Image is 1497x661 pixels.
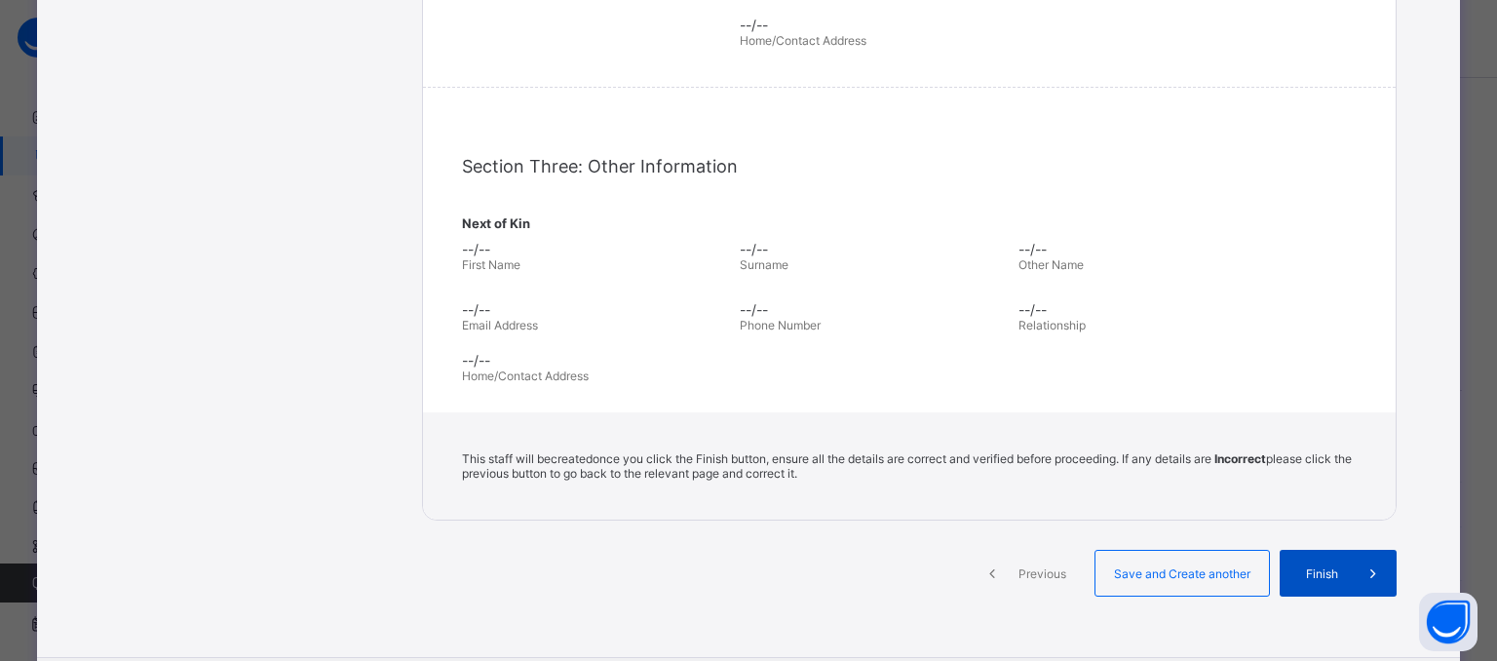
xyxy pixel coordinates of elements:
[462,257,520,272] span: First Name
[1214,451,1266,466] b: Incorrect
[462,352,1357,369] span: --/--
[740,241,1008,257] span: --/--
[462,318,538,332] span: Email Address
[1294,566,1350,581] span: Finish
[1110,566,1254,581] span: Save and Create another
[462,156,738,176] span: Section Three: Other Information
[1419,593,1478,651] button: Open asap
[1016,566,1069,581] span: Previous
[462,301,730,318] span: --/--
[462,215,1357,231] span: Next of Kin
[1018,241,1286,257] span: --/--
[740,318,821,332] span: Phone Number
[740,17,1366,33] span: --/--
[740,33,866,48] span: Home/Contact Address
[1018,318,1086,332] span: Relationship
[462,241,730,257] span: --/--
[462,451,1352,481] span: This staff will be created once you click the Finish button, ensure all the details are correct a...
[740,301,1008,318] span: --/--
[1018,301,1286,318] span: --/--
[740,257,788,272] span: Surname
[1018,257,1084,272] span: Other Name
[462,369,589,383] span: Home/Contact Address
